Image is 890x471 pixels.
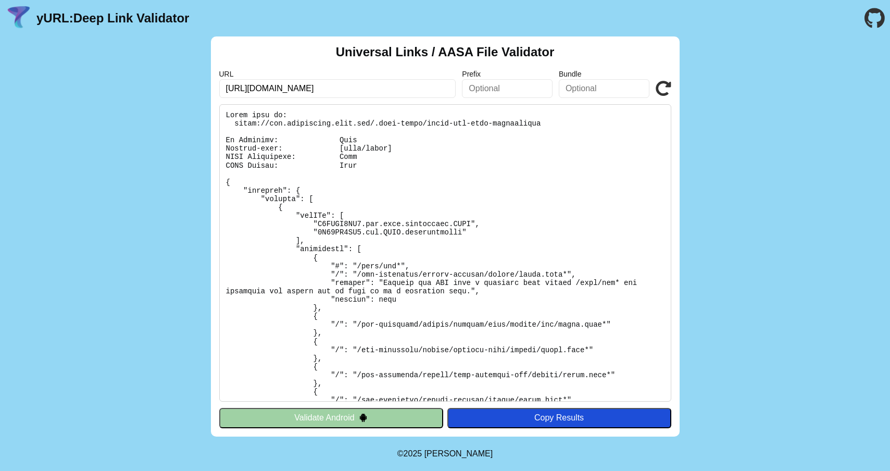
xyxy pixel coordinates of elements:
[219,408,443,428] button: Validate Android
[462,79,553,98] input: Optional
[397,437,493,471] footer: ©
[424,449,493,458] a: Michael Ibragimchayev's Personal Site
[462,70,553,78] label: Prefix
[36,11,189,26] a: yURL:Deep Link Validator
[219,79,456,98] input: Required
[359,413,368,422] img: droidIcon.svg
[453,413,666,423] div: Copy Results
[219,70,456,78] label: URL
[559,70,649,78] label: Bundle
[219,104,671,402] pre: Lorem ipsu do: sitam://con.adipiscing.elit.sed/.doei-tempo/incid-utl-etdo-magnaaliqua En Adminimv...
[404,449,422,458] span: 2025
[447,408,671,428] button: Copy Results
[336,45,555,59] h2: Universal Links / AASA File Validator
[559,79,649,98] input: Optional
[5,5,32,32] img: yURL Logo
